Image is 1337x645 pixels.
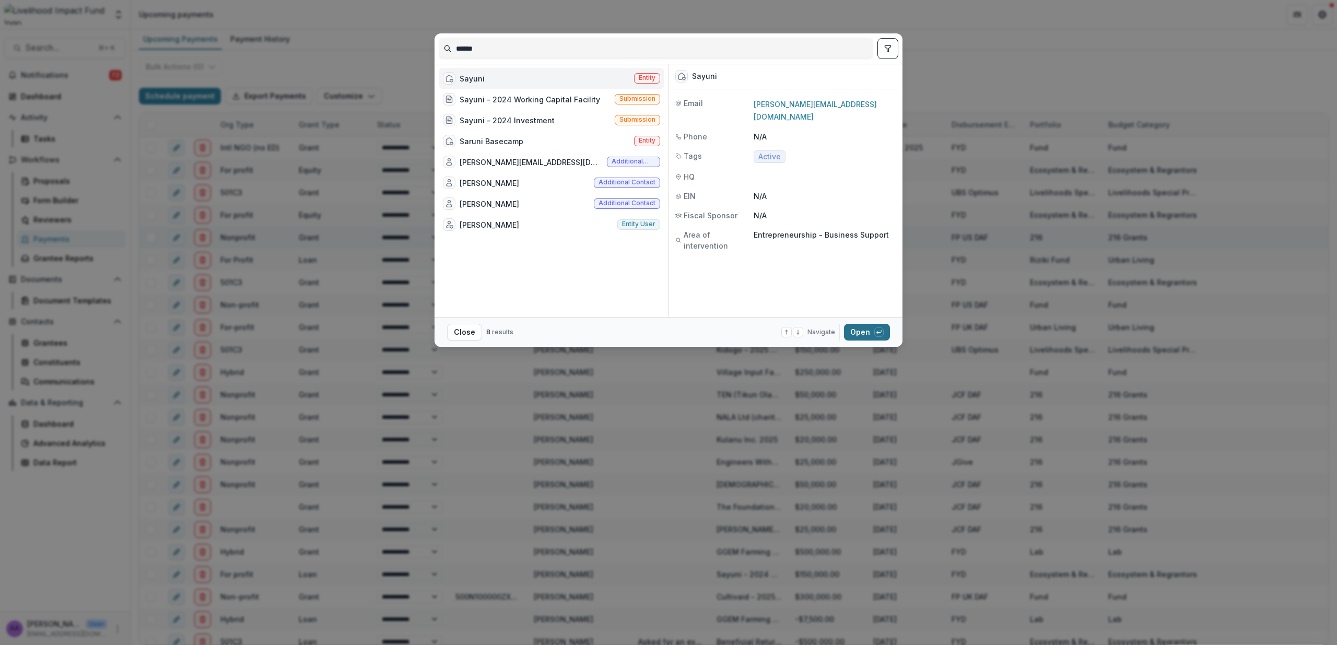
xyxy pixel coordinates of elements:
[460,178,519,189] div: [PERSON_NAME]
[684,98,703,109] span: Email
[619,95,655,102] span: Submission
[639,137,655,144] span: Entity
[844,324,890,341] button: Open
[460,94,600,105] div: Sayuni - 2024 Working Capital Facility
[460,136,523,147] div: Saruni Basecamp
[754,191,896,202] p: N/A
[486,328,490,336] span: 8
[460,73,485,84] div: Sayuni
[684,229,754,251] span: Area of intervention
[684,131,707,142] span: Phone
[684,191,696,202] span: EIN
[612,158,655,165] span: Additional contact
[754,210,896,221] p: N/A
[754,131,896,142] p: N/A
[877,38,898,59] button: toggle filters
[639,74,655,81] span: Entity
[692,72,717,81] div: Sayuni
[492,328,513,336] span: results
[684,171,695,182] span: HQ
[684,210,737,221] span: Fiscal Sponsor
[460,219,519,230] div: [PERSON_NAME]
[460,115,555,126] div: Sayuni - 2024 Investment
[758,153,781,161] span: Active
[599,200,655,207] span: Additional contact
[754,100,877,121] a: [PERSON_NAME][EMAIL_ADDRESS][DOMAIN_NAME]
[460,157,603,168] div: [PERSON_NAME][EMAIL_ADDRESS][DOMAIN_NAME]
[807,327,835,337] span: Navigate
[460,198,519,209] div: [PERSON_NAME]
[684,150,702,161] span: Tags
[599,179,655,186] span: Additional contact
[754,229,896,240] p: Entrepreneurship - Business Support
[619,116,655,123] span: Submission
[447,324,482,341] button: Close
[622,220,655,228] span: Entity user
